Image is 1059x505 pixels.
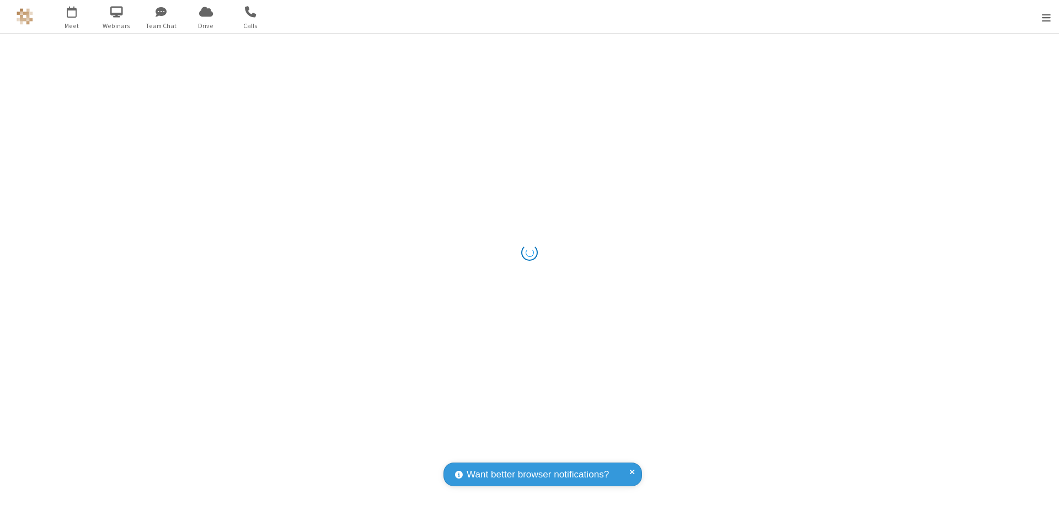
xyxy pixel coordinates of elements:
[141,21,182,31] span: Team Chat
[230,21,271,31] span: Calls
[51,21,93,31] span: Meet
[467,468,609,482] span: Want better browser notifications?
[96,21,137,31] span: Webinars
[17,8,33,25] img: QA Selenium DO NOT DELETE OR CHANGE
[185,21,227,31] span: Drive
